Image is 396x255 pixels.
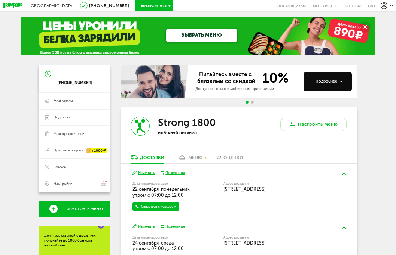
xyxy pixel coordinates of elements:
[132,224,155,229] button: Изменить
[214,154,246,163] a: Оценки
[342,226,346,229] img: arrow-up-green.5eb5f82.svg
[342,173,346,175] img: arrow-up-green.5eb5f82.svg
[140,155,164,160] div: Доставки
[39,109,110,126] a: Подписка
[86,148,107,153] div: +1000 ₽
[54,98,73,103] span: Мои заказы
[132,240,184,252] span: 24 сентября, среда, утром c 07:00 до 12:00
[223,240,266,246] span: [STREET_ADDRESS]
[223,236,326,239] label: Адрес доставки
[251,100,254,103] span: Go to slide 2
[132,202,179,211] a: Связаться с курьером
[195,71,258,85] span: Питайтесь вместе с близкими со скидкой
[54,181,73,186] span: Настройки
[39,126,110,142] a: Мои предпочтения
[39,93,110,109] a: Мои заказы
[316,79,342,84] div: Подробнее
[39,159,110,175] a: Бонусы
[223,187,266,192] span: [STREET_ADDRESS]
[132,170,155,175] button: Изменить
[39,142,110,159] a: Пригласить друга +1000 ₽
[63,206,103,211] span: Посмотреть меню
[89,3,129,8] a: [PHONE_NUMBER]
[54,165,66,169] span: Бонусы
[39,201,110,217] a: Посмотреть меню
[132,236,195,239] label: Дата и время доставки
[166,29,237,42] a: ВЫБРАТЬ МЕНЮ
[39,175,110,192] a: Настройки
[165,224,185,229] div: Пожелания
[121,65,190,98] img: family-banner.579af9d.jpg
[175,154,205,163] a: меню
[58,80,92,85] div: [PHONE_NUMBER]
[161,170,185,175] button: Пожелания
[54,131,86,136] span: Мои предпочтения
[188,155,203,160] div: меню
[223,182,326,185] label: Адрес доставки
[161,224,185,229] button: Пожелания
[223,155,243,160] span: Оценки
[195,86,299,92] div: Доступно только в мобильном приложении
[132,182,195,185] label: Дата и время доставки
[44,233,104,248] div: Делитесь ссылкой с друзьями, получайте до 1000 бонусов на свой счет
[54,115,70,120] span: Подписка
[158,130,229,135] p: на 6 дней питания
[304,72,352,91] button: Подробнее
[280,118,346,131] button: Настроить меню
[128,154,167,163] a: Доставки
[158,117,216,129] h3: Strong 1800
[132,187,191,198] span: 22 сентября, понедельник, утром c 07:00 до 12:00
[258,71,289,85] span: 10%
[54,148,83,153] span: Пригласить друга
[30,3,73,8] span: [GEOGRAPHIC_DATA]
[165,170,185,175] div: Пожелания
[246,100,249,103] span: Go to slide 1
